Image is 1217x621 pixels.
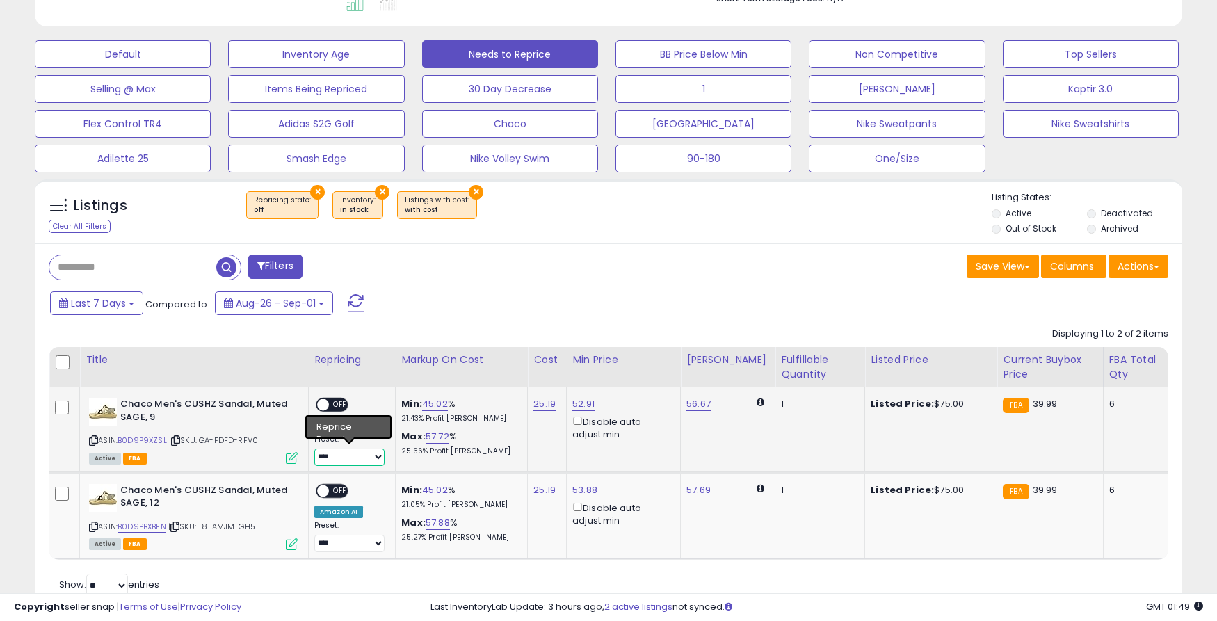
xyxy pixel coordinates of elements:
[314,506,363,518] div: Amazon AI
[254,195,311,216] span: Repricing state :
[572,397,595,411] a: 52.91
[169,435,258,446] span: | SKU: GA-FDFD-RFV0
[236,296,316,310] span: Aug-26 - Sep-01
[533,397,556,411] a: 25.19
[572,500,670,527] div: Disable auto adjust min
[686,353,769,367] div: [PERSON_NAME]
[401,533,517,542] p: 25.27% Profit [PERSON_NAME]
[1109,484,1157,497] div: 6
[1109,353,1162,382] div: FBA Total Qty
[71,296,126,310] span: Last 7 Days
[89,484,298,549] div: ASIN:
[871,353,991,367] div: Listed Price
[401,398,517,424] div: %
[1146,600,1203,613] span: 2025-09-9 01:49 GMT
[254,205,311,215] div: off
[1041,255,1106,278] button: Columns
[469,185,483,200] button: ×
[118,435,167,446] a: B0D9P9XZSL
[89,453,121,465] span: All listings currently available for purchase on Amazon
[809,145,985,172] button: One/Size
[1003,353,1097,382] div: Current Buybox Price
[405,195,469,216] span: Listings with cost :
[120,398,289,427] b: Chaco Men's CUSHZ Sandal, Muted SAGE, 9
[215,291,333,315] button: Aug-26 - Sep-01
[809,110,985,138] button: Nike Sweatpants
[401,353,522,367] div: Markup on Cost
[228,145,404,172] button: Smash Edge
[49,220,111,233] div: Clear All Filters
[604,600,672,613] a: 2 active listings
[86,353,303,367] div: Title
[422,483,448,497] a: 45.02
[340,205,376,215] div: in stock
[314,353,389,367] div: Repricing
[1003,75,1179,103] button: Kaptir 3.0
[35,75,211,103] button: Selling @ Max
[1050,259,1094,273] span: Columns
[59,578,159,591] span: Show: entries
[809,40,985,68] button: Non Competitive
[228,110,404,138] button: Adidas S2G Golf
[1006,223,1056,234] label: Out of Stock
[422,75,598,103] button: 30 Day Decrease
[35,145,211,172] button: Adilette 25
[401,414,517,424] p: 21.43% Profit [PERSON_NAME]
[426,430,449,444] a: 57.72
[1003,484,1029,499] small: FBA
[89,398,298,462] div: ASIN:
[1003,40,1179,68] button: Top Sellers
[686,397,711,411] a: 56.67
[1003,110,1179,138] button: Nike Sweatshirts
[401,397,422,410] b: Min:
[74,196,127,216] h5: Listings
[120,484,289,513] b: Chaco Men's CUSHZ Sandal, Muted SAGE, 12
[1033,397,1058,410] span: 39.99
[967,255,1039,278] button: Save View
[1052,328,1168,341] div: Displaying 1 to 2 of 2 items
[89,538,121,550] span: All listings currently available for purchase on Amazon
[422,397,448,411] a: 45.02
[572,353,675,367] div: Min Price
[426,516,450,530] a: 57.88
[35,40,211,68] button: Default
[1006,207,1031,219] label: Active
[89,484,117,512] img: 31eqSI03qQL._SL40_.jpg
[123,538,147,550] span: FBA
[871,397,934,410] b: Listed Price:
[329,399,351,411] span: OFF
[401,430,426,443] b: Max:
[375,185,389,200] button: ×
[248,255,303,279] button: Filters
[781,398,854,410] div: 1
[422,145,598,172] button: Nike Volley Swim
[314,435,385,466] div: Preset:
[123,453,147,465] span: FBA
[401,483,422,497] b: Min:
[14,600,65,613] strong: Copyright
[533,353,561,367] div: Cost
[118,521,166,533] a: B0D9PBXBFN
[781,353,859,382] div: Fulfillable Quantity
[314,419,363,432] div: Amazon AI
[430,601,1204,614] div: Last InventoryLab Update: 3 hours ago, not synced.
[1109,398,1157,410] div: 6
[1109,255,1168,278] button: Actions
[401,484,517,510] div: %
[35,110,211,138] button: Flex Control TR4
[615,75,791,103] button: 1
[310,185,325,200] button: ×
[1033,483,1058,497] span: 39.99
[401,500,517,510] p: 21.05% Profit [PERSON_NAME]
[401,446,517,456] p: 25.66% Profit [PERSON_NAME]
[422,40,598,68] button: Needs to Reprice
[871,484,986,497] div: $75.00
[572,483,597,497] a: 53.88
[89,398,117,426] img: 31eqSI03qQL._SL40_.jpg
[145,298,209,311] span: Compared to:
[401,430,517,456] div: %
[992,191,1182,204] p: Listing States:
[615,110,791,138] button: [GEOGRAPHIC_DATA]
[1101,207,1153,219] label: Deactivated
[14,601,241,614] div: seller snap | |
